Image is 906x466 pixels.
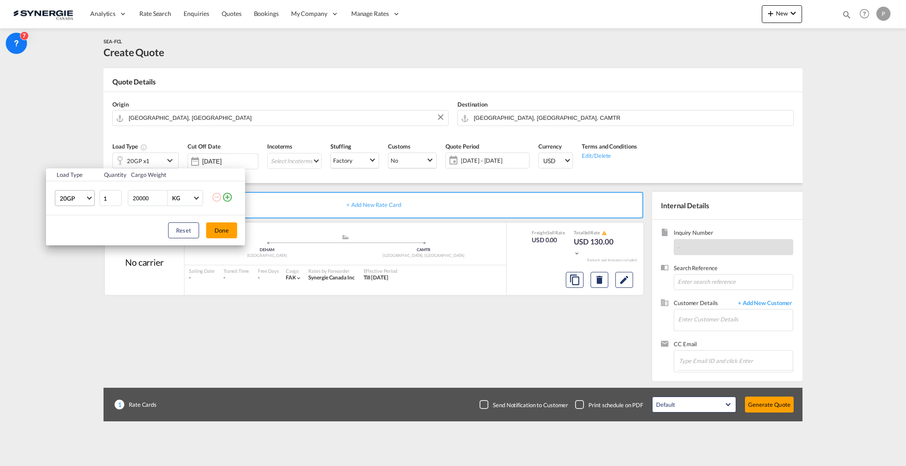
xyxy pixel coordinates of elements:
[55,190,95,206] md-select: Choose: 20GP
[172,195,180,202] div: KG
[100,190,122,206] input: Qty
[211,192,222,202] md-icon: icon-minus-circle-outline
[131,171,206,179] div: Cargo Weight
[46,168,99,181] th: Load Type
[99,168,126,181] th: Quantity
[168,222,199,238] button: Reset
[222,192,233,202] md-icon: icon-plus-circle-outline
[60,194,85,203] span: 20GP
[206,222,237,238] button: Done
[132,191,167,206] input: Enter Weight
